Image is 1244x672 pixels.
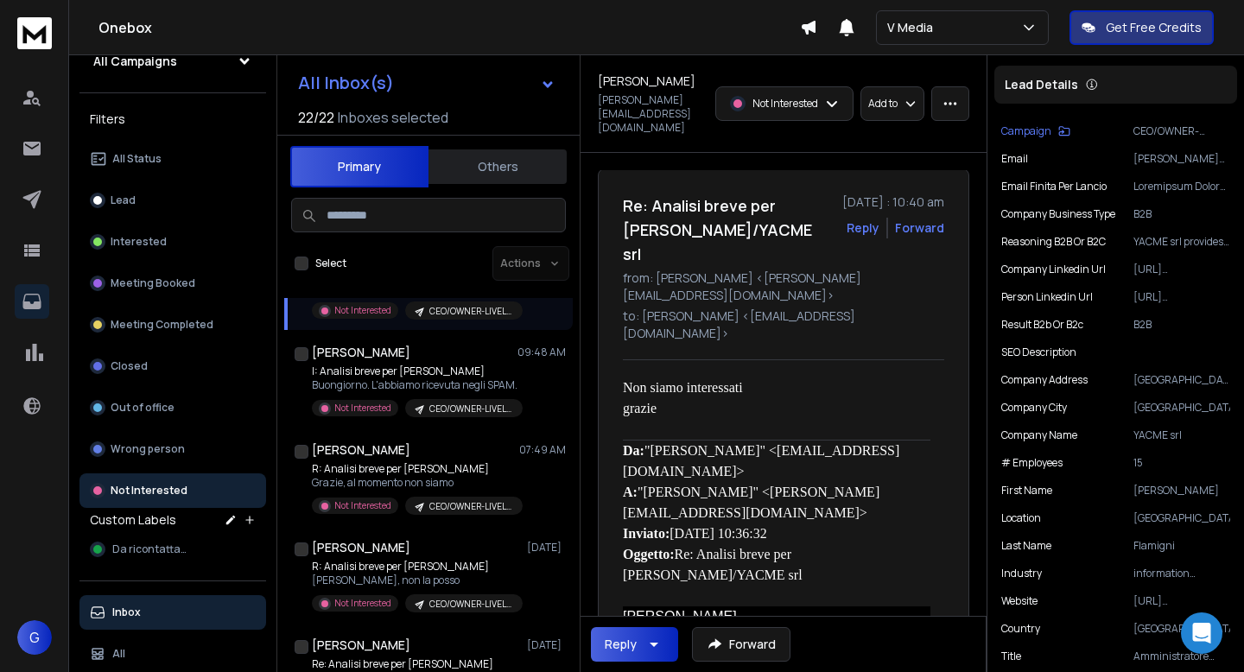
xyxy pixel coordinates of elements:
p: B2B [1133,207,1230,221]
b: A: [623,485,638,499]
button: Closed [79,349,266,384]
p: # Employees [1001,456,1063,470]
p: Get Free Credits [1106,19,1202,36]
p: Loremipsum Dolorsi, ametcon adipi elitsed doeius tempo incidi utl etdol magnaal enimadminim ve QU... [1133,180,1230,193]
button: All [79,637,266,671]
p: [PERSON_NAME], non la posso [312,574,519,587]
p: [URL][DOMAIN_NAME] [1133,263,1230,276]
p: CEO/OWNER-LIVELLO 3 - CONSAPEVOLE DEL PROBLEMA-PERSONALIZZAZIONI TARGET A-TEST 1 [429,305,512,318]
p: Country [1001,622,1040,636]
p: 15 [1133,456,1230,470]
p: [DATE] [527,541,566,555]
label: Select [315,257,346,270]
div: Reply [605,636,637,653]
h1: [PERSON_NAME] [312,539,410,556]
p: [GEOGRAPHIC_DATA] [1133,511,1230,525]
p: R: Analisi breve per [PERSON_NAME] [312,462,519,476]
p: title [1001,650,1021,663]
button: Interested [79,225,266,259]
h3: Filters [79,107,266,131]
h3: Custom Labels [90,511,176,529]
p: Wrong person [111,442,185,456]
p: [GEOGRAPHIC_DATA], [PERSON_NAME][GEOGRAPHIC_DATA], [GEOGRAPHIC_DATA] [1133,373,1230,387]
b: Oggetto: [623,547,675,561]
p: Not Interested [334,597,391,610]
p: I: Analisi breve per [PERSON_NAME] [312,365,519,378]
p: CEO/OWNER-LIVELLO 3 - CONSAPEVOLE DEL PROBLEMA-PERSONALIZZAZIONI TARGET A-TEST 1 [429,403,512,415]
p: [PERSON_NAME][EMAIL_ADDRESS][DOMAIN_NAME] [598,93,705,135]
button: Reply [847,219,879,237]
p: email finita per lancio [1001,180,1107,193]
p: Buongiorno. L'abbiamo ricevuta negli SPAM. [312,378,519,392]
button: Lead [79,183,266,218]
button: Da ricontattare [79,532,266,567]
p: Company Linkedin Url [1001,263,1106,276]
h1: [PERSON_NAME] [312,637,410,654]
div: Dominio [91,102,132,113]
p: R: Analisi breve per [PERSON_NAME] [312,560,519,574]
div: Open Intercom Messenger [1181,612,1222,654]
p: All Status [112,152,162,166]
p: [URL][DOMAIN_NAME] [1133,290,1230,304]
p: 09:48 AM [517,346,566,359]
h3: Inboxes selected [338,107,448,128]
h1: Re: Analisi breve per [PERSON_NAME]/YACME srl [623,193,832,266]
p: CEO/OWNER-LIVELLO 3 - CONSAPEVOLE DEL PROBLEMA-PERSONALIZZAZIONI TARGET A-TEST 1 [429,500,512,513]
img: tab_domain_overview_orange.svg [72,100,86,114]
p: Re: Analisi breve per [PERSON_NAME] [312,657,519,671]
p: CEO/OWNER-LIVELLO 3 - CONSAPEVOLE DEL PROBLEMA-PERSONALIZZAZIONI TARGET A-TEST 1 [1133,124,1230,138]
img: website_grey.svg [28,45,41,59]
p: to: [PERSON_NAME] <[EMAIL_ADDRESS][DOMAIN_NAME]> [623,307,944,342]
p: YACME srl provides open-source software solutions primarily for the public sector, which indicate... [1133,235,1230,249]
p: SEO Description [1001,346,1076,359]
p: Company Address [1001,373,1088,387]
p: [GEOGRAPHIC_DATA] [1133,622,1230,636]
p: All [112,647,125,661]
p: CEO/OWNER-LIVELLO 3 - CONSAPEVOLE DEL PROBLEMA-PERSONALIZZAZIONI TARGET A-TEST 1 [429,598,512,611]
p: 07:49 AM [519,443,566,457]
p: from: [PERSON_NAME] <[PERSON_NAME][EMAIL_ADDRESS][DOMAIN_NAME]> [623,269,944,304]
button: Wrong person [79,432,266,466]
p: First Name [1001,484,1052,498]
p: [URL][DOMAIN_NAME] [1133,594,1230,608]
p: YACME srl [1133,428,1230,442]
p: [PERSON_NAME][EMAIL_ADDRESS][DOMAIN_NAME] [1133,152,1230,166]
button: Others [428,148,567,186]
button: Inbox [79,595,266,630]
p: Closed [111,359,148,373]
p: Grazie, al momento non siamo [312,476,519,490]
p: Result b2b or b2c [1001,318,1083,332]
b: Da: [623,443,644,458]
button: Primary [290,146,428,187]
img: tab_keywords_by_traffic_grey.svg [174,100,187,114]
div: v 4.0.25 [48,28,85,41]
div: Non siamo interessati [623,377,930,398]
div: [PERSON_NAME], [623,606,930,627]
p: Company Business Type [1001,207,1115,221]
p: location [1001,511,1041,525]
p: Meeting Completed [111,318,213,332]
button: Forward [692,627,790,662]
h1: All Campaigns [93,53,177,70]
button: Meeting Booked [79,266,266,301]
p: website [1001,594,1038,608]
button: Get Free Credits [1069,10,1214,45]
p: Amministratore Delegato [1133,650,1230,663]
p: Company Name [1001,428,1077,442]
button: G [17,620,52,655]
h1: [PERSON_NAME] [598,73,695,90]
p: Last Name [1001,539,1051,553]
p: Campaign [1001,124,1051,138]
div: Forward [895,219,944,237]
p: Meeting Booked [111,276,195,290]
button: Campaign [1001,124,1070,138]
button: Out of office [79,390,266,425]
div: grazie [623,398,930,419]
h1: [PERSON_NAME] [312,344,410,361]
img: logo_orange.svg [28,28,41,41]
p: Not Interested [111,484,187,498]
p: Lead Details [1005,76,1078,93]
h1: All Inbox(s) [298,74,394,92]
p: Company City [1001,401,1067,415]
